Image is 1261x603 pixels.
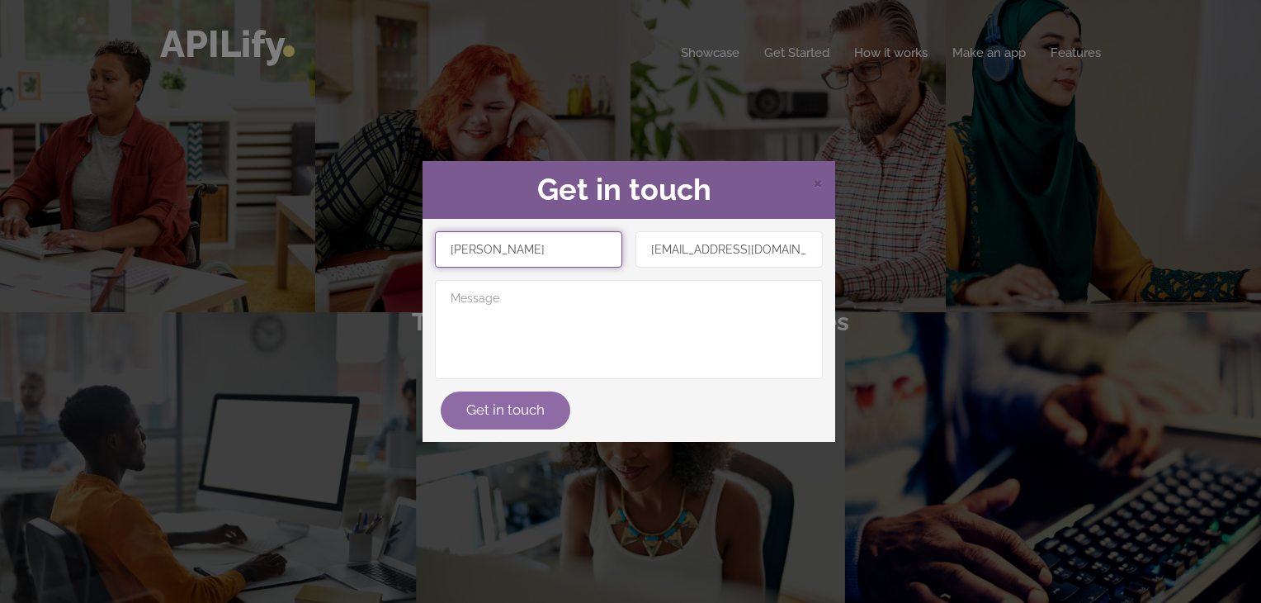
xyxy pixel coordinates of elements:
[435,173,823,207] h2: Get in touch
[813,169,823,194] span: ×
[813,172,823,192] span: Close
[435,231,622,268] input: Name
[635,231,823,268] input: Email
[441,392,570,430] button: Get in touch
